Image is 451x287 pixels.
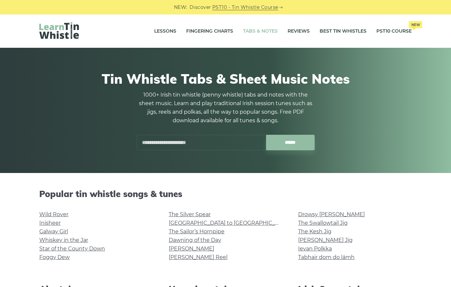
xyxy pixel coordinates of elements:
span: New [409,21,422,28]
a: Whiskey in the Jar [39,237,88,243]
a: [PERSON_NAME] [169,245,214,252]
a: Lessons [154,23,176,40]
a: The Kesh Jig [298,228,331,235]
a: The Swallowtail Jig [298,220,348,226]
a: Galway Girl [39,228,68,235]
a: Dawning of the Day [169,237,221,243]
a: PST10 CourseNew [376,23,412,40]
img: LearnTinWhistle.com [39,22,79,39]
p: 1000+ Irish tin whistle (penny whistle) tabs and notes with the sheet music. Learn and play tradi... [136,91,315,125]
a: The Sailor’s Hornpipe [169,228,225,235]
a: Tabhair dom do lámh [298,254,355,260]
a: Ievan Polkka [298,245,332,252]
a: Fingering Charts [186,23,233,40]
a: [PERSON_NAME] Jig [298,237,353,243]
a: The Silver Spear [169,211,211,217]
a: Tabs & Notes [243,23,278,40]
a: Reviews [288,23,310,40]
a: Best Tin Whistles [320,23,366,40]
a: Drowsy [PERSON_NAME] [298,211,365,217]
a: Wild Rover [39,211,68,217]
h2: Popular tin whistle songs & tunes [39,189,412,199]
a: Inisheer [39,220,61,226]
a: Star of the County Down [39,245,105,252]
a: [GEOGRAPHIC_DATA] to [GEOGRAPHIC_DATA] [169,220,291,226]
a: Foggy Dew [39,254,70,260]
h1: Tin Whistle Tabs & Sheet Music Notes [39,71,412,87]
a: [PERSON_NAME] Reel [169,254,227,260]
